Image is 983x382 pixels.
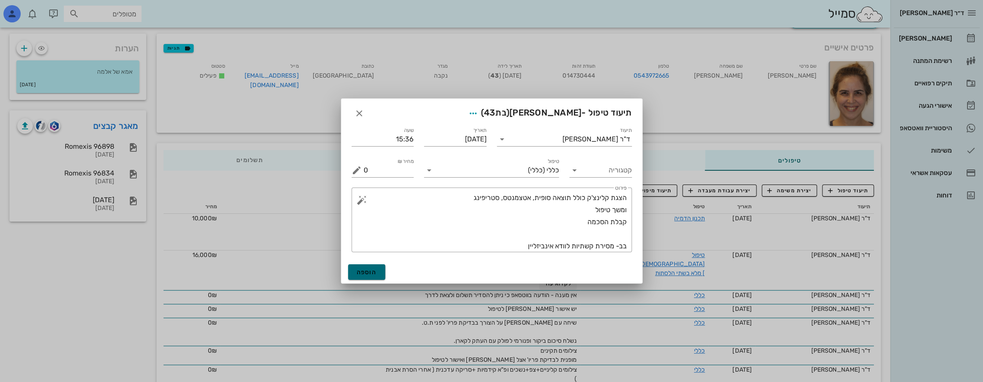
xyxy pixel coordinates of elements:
[473,127,487,134] label: תאריך
[484,107,496,118] span: 43
[548,158,559,165] label: טיפול
[352,165,362,175] button: מחיר ₪ appended action
[348,264,386,280] button: הוספה
[528,166,545,174] span: (כללי)
[509,107,581,118] span: [PERSON_NAME]
[481,107,510,118] span: (בת )
[562,135,630,143] div: ד"ר [PERSON_NAME]
[620,127,632,134] label: תיעוד
[546,166,559,174] span: כללי
[615,185,627,191] label: פירוט
[398,158,414,165] label: מחיר ₪
[404,127,414,134] label: שעה
[357,269,377,276] span: הוספה
[497,132,632,146] div: תיעודד"ר [PERSON_NAME]
[465,106,632,121] span: תיעוד טיפול -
